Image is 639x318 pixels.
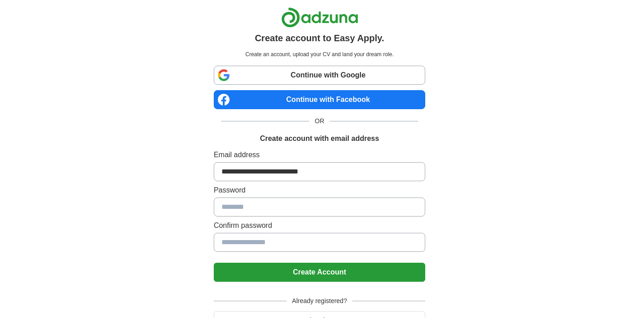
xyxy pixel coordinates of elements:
h1: Create account with email address [260,133,379,144]
span: OR [309,116,330,126]
span: Already registered? [287,296,352,306]
img: Adzuna logo [281,7,358,28]
label: Password [214,185,425,196]
p: Create an account, upload your CV and land your dream role. [216,50,423,58]
label: Email address [214,149,425,160]
label: Confirm password [214,220,425,231]
a: Continue with Google [214,66,425,85]
h1: Create account to Easy Apply. [255,31,384,45]
button: Create Account [214,263,425,282]
a: Continue with Facebook [214,90,425,109]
